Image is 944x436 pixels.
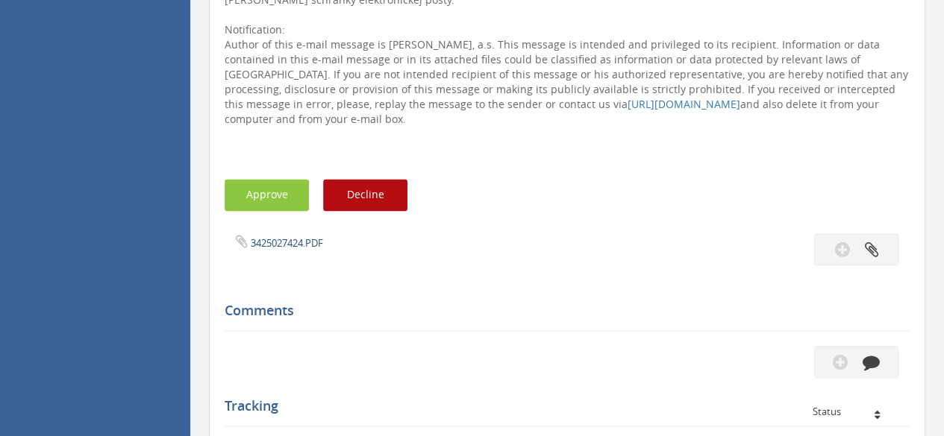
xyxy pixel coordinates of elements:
[225,303,898,317] h5: Comments
[628,97,740,111] a: [URL][DOMAIN_NAME]
[323,179,407,211] button: Decline
[251,236,323,249] a: 3425027424.PDF
[225,179,309,211] button: Approve
[225,398,898,413] h5: Tracking
[813,405,898,416] div: Status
